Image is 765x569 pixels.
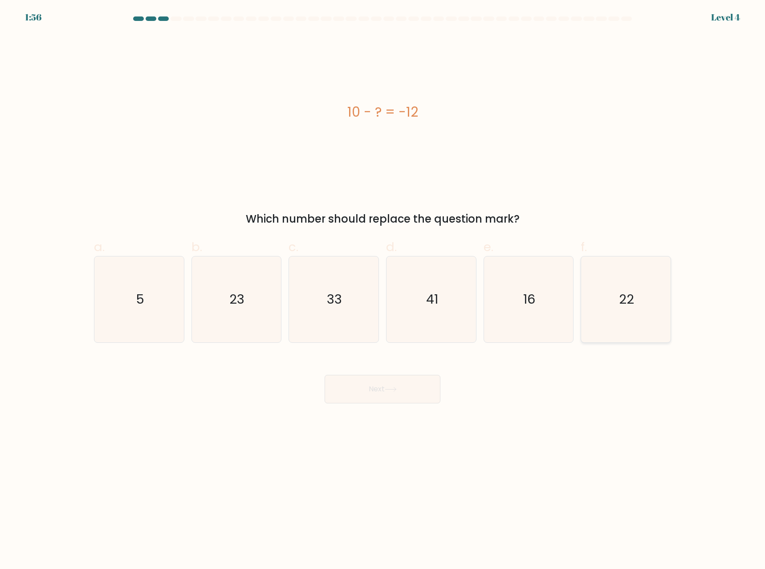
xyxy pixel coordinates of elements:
[289,238,298,256] span: c.
[426,291,438,309] text: 41
[711,11,740,24] div: Level 4
[386,238,397,256] span: d.
[325,375,440,403] button: Next
[94,102,671,122] div: 10 - ? = -12
[484,238,493,256] span: e.
[25,11,41,24] div: 1:56
[523,291,535,309] text: 16
[230,291,245,309] text: 23
[94,238,105,256] span: a.
[136,291,144,309] text: 5
[191,238,202,256] span: b.
[619,291,635,309] text: 22
[99,211,666,227] div: Which number should replace the question mark?
[581,238,587,256] span: f.
[327,291,342,309] text: 33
